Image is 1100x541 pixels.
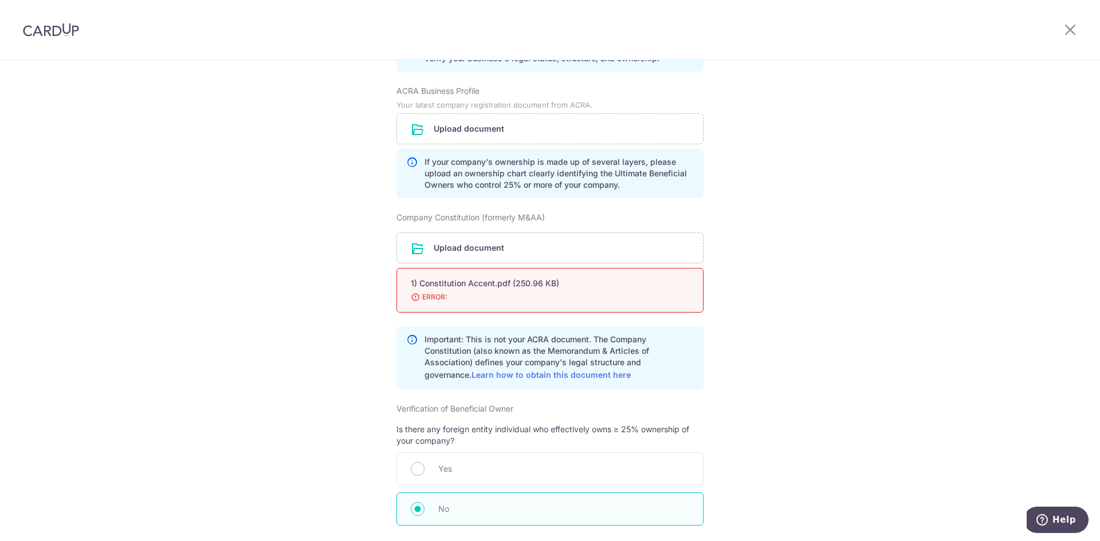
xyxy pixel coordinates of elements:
[396,85,480,97] label: ACRA Business Profile
[23,23,79,37] img: CardUp
[396,113,704,144] div: Upload document
[396,403,513,414] label: Verification of Beneficial Owner
[396,424,704,447] p: Is there any foreign entity individual who effectively owns ≥ 25% ownership of your company?
[425,156,694,191] p: If your company's ownership is made up of several layers, please upload an ownership chart clearl...
[438,502,689,516] span: No
[396,212,545,223] label: Company Constitution (formerly M&AA)
[472,370,631,380] a: Learn how to obtain this document here
[438,462,689,476] span: Yes
[1027,507,1089,535] iframe: Opens a widget where you can find more information
[425,334,694,382] p: Important: This is not your ACRA document. The Company Constitution (also known as the Memorandum...
[411,278,662,289] div: 1) Constitution Accent.pdf (250.96 KB)
[396,101,592,109] small: Your latest company registration document from ACRA.
[411,291,662,303] span: ERROR:
[396,232,704,263] div: Upload document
